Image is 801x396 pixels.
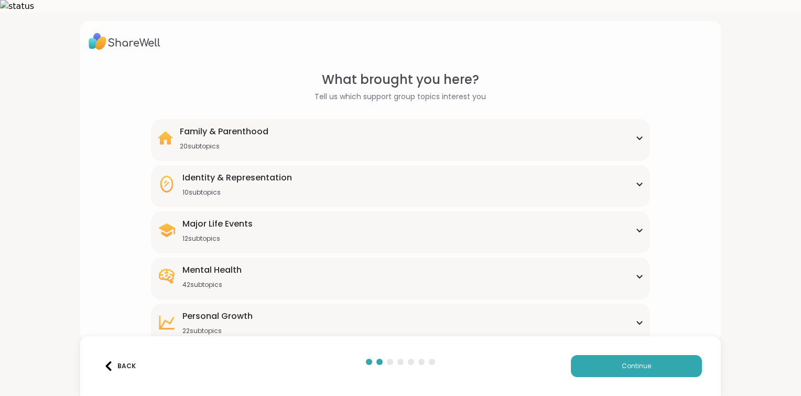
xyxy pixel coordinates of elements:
[571,355,702,377] button: Continue
[182,310,253,323] div: Personal Growth
[182,264,242,276] div: Mental Health
[182,218,253,230] div: Major Life Events
[622,361,651,371] span: Continue
[180,125,268,138] div: Family & Parenthood
[89,29,160,53] img: ShareWell Logo
[322,70,479,89] span: What brought you here?
[180,142,268,151] div: 20 subtopics
[182,188,292,197] div: 10 subtopics
[99,355,141,377] button: Back
[182,281,242,289] div: 42 subtopics
[182,327,253,335] div: 22 subtopics
[182,172,292,184] div: Identity & Representation
[315,91,486,102] span: Tell us which support group topics interest you
[182,234,253,243] div: 12 subtopics
[104,361,136,371] div: Back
